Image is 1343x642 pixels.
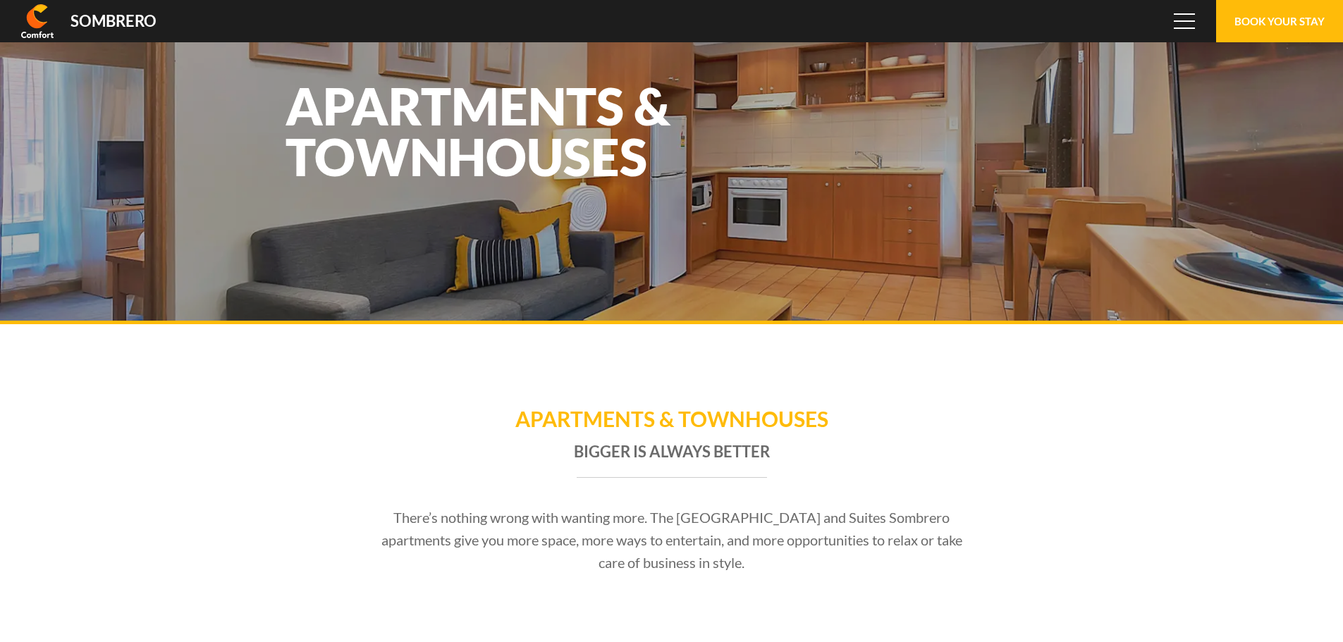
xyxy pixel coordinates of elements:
[341,440,1003,478] h2: Bigger is always better
[286,80,673,182] h1: Apartments & Townhouses
[374,506,970,574] p: There’s nothing wrong with wanting more. The [GEOGRAPHIC_DATA] and Suites Sombrero apartments giv...
[341,405,1003,440] h1: Apartments & Townhouses
[1174,13,1195,29] span: Menu
[21,4,54,38] img: Comfort Inn & Suites Sombrero
[70,13,157,29] div: Sombrero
